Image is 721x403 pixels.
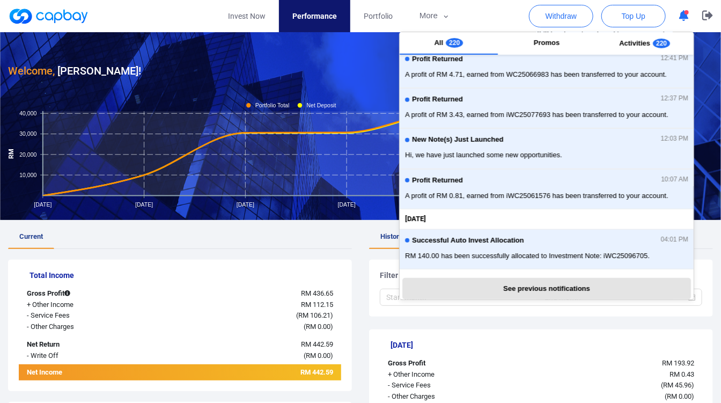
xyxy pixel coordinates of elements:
[601,5,666,27] button: Top Up
[661,55,688,62] span: 12:41 PM
[19,367,153,380] div: Net Income
[667,392,691,400] span: RM 0.00
[412,55,463,63] span: Profit Returned
[8,64,55,77] span: Welcome,
[661,176,688,184] span: 10:07 AM
[135,201,153,207] tspan: [DATE]
[661,95,688,102] span: 12:37 PM
[412,237,524,245] span: Successful Auto Invest Allocation
[669,370,694,378] span: RM 0.43
[292,10,337,22] span: Performance
[400,128,694,168] button: New Note(s) Just Launched12:03 PMHi, we have just launched some new opportunities.
[301,301,333,309] span: RM 112.15
[380,380,514,391] div: - Service Fees
[364,10,393,22] span: Portfolio
[255,102,289,108] tspan: Portfolio Total
[400,32,498,55] button: All220
[622,11,645,21] span: Top Up
[400,88,694,128] button: Profit Returned12:37 PMA profit of RM 3.43, earned from iWC25077693 has been transferred to your ...
[153,350,341,362] div: ( )
[405,214,426,225] span: [DATE]
[153,310,341,321] div: ( )
[301,340,333,348] span: RM 442.59
[338,201,356,207] tspan: [DATE]
[391,340,702,350] h5: [DATE]
[412,136,503,144] span: New Note(s) Just Launched
[405,251,688,261] span: RM 140.00 has been successfully allocated to Investment Note: iWC25096705.
[435,39,444,47] span: All
[19,310,153,321] div: - Service Fees
[405,190,688,201] span: A profit of RM 0.81, earned from iWC25061576 has been transferred to your account.
[400,229,694,269] button: Successful Auto Invest Allocation04:01 PMRM 140.00 has been successfully allocated to Investment ...
[380,391,514,402] div: - Other Charges
[498,32,596,55] button: Promos
[405,109,688,120] span: A profit of RM 3.43, earned from iWC25077693 has been transferred to your account.
[153,321,341,333] div: ( )
[661,135,688,143] span: 12:03 PM
[19,321,153,333] div: - Other Charges
[301,289,333,297] span: RM 436.65
[380,369,514,380] div: + Other Income
[661,236,688,244] span: 04:01 PM
[663,381,691,389] span: RM 45.96
[19,288,153,299] div: Gross Profit
[653,39,670,48] span: 220
[8,62,141,79] h3: [PERSON_NAME] !
[400,48,694,88] button: Profit Returned12:41 PMA profit of RM 4.71, earned from WC25066983 has been transferred to your a...
[19,172,36,178] tspan: 10,000
[34,201,51,207] tspan: [DATE]
[237,201,254,207] tspan: [DATE]
[19,350,153,362] div: - Write Off
[306,351,330,360] span: RM 0.00
[300,368,333,376] span: RM 442.59
[446,38,463,48] span: 220
[380,358,514,369] div: Gross Profit
[595,32,694,55] button: Activities220
[529,5,593,27] button: Withdraw
[298,311,330,319] span: RM 106.21
[514,380,702,391] div: ( )
[402,278,690,299] button: See previous notifications
[19,299,153,311] div: + Other Income
[30,270,341,280] h5: Total Income
[619,39,650,47] span: Activities
[307,102,336,108] tspan: Net Deposit
[514,391,702,402] div: ( )
[532,293,541,302] span: to
[412,177,463,185] span: Profit Returned
[386,291,528,303] input: Start month
[380,232,403,240] span: History
[306,323,330,331] span: RM 0.00
[405,69,688,80] span: A profit of RM 4.71, earned from WC25066983 has been transferred to your account.
[19,110,36,116] tspan: 40,000
[8,148,15,158] tspan: RM
[405,150,688,160] span: Hi, we have just launched some new opportunities.
[412,96,463,104] span: Profit Returned
[19,232,43,240] span: Current
[19,130,36,137] tspan: 30,000
[380,270,702,280] h5: Filter by month
[534,39,560,47] span: Promos
[19,151,36,157] tspan: 20,000
[662,359,694,367] span: RM 193.92
[400,169,694,209] button: Profit Returned10:07 AMA profit of RM 0.81, earned from iWC25061576 has been transferred to your ...
[19,339,153,350] div: Net Return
